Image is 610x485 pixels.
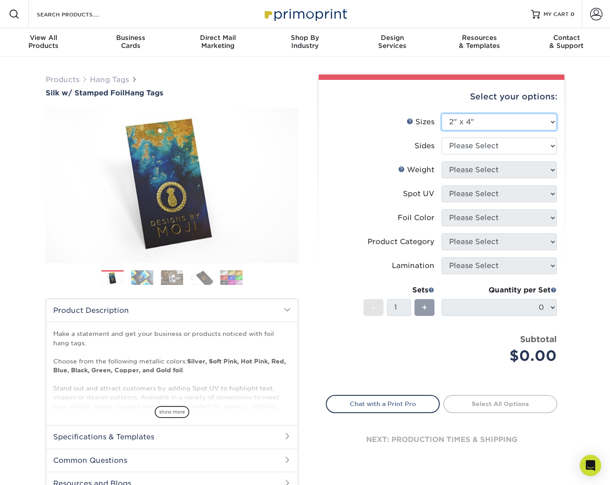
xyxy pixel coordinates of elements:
span: Business [87,34,175,42]
h2: Specifications & Templates [46,425,298,448]
span: Direct Mail [174,34,262,42]
input: SEARCH PRODUCTS..... [36,9,122,20]
h1: Hang Tags [46,89,298,97]
div: Spot UV [403,189,434,199]
img: Hang Tags 04 [191,270,213,285]
div: next: production times & shipping [326,413,557,466]
div: Weight [398,165,434,175]
a: Chat with a Print Pro [326,395,440,413]
span: Resources [436,34,523,42]
a: BusinessCards [87,28,175,57]
span: Shop By [262,34,349,42]
span: + [422,301,427,314]
a: Shop ByIndustry [262,28,349,57]
img: Hang Tags 02 [131,270,153,285]
span: Contact [523,34,610,42]
a: Hang Tags [90,75,129,84]
strong: Silver, Soft Pink, Hot Pink, Red, Blue, Black, Green, Copper, and Gold foil [53,358,286,374]
div: Sizes [407,117,434,127]
h2: Common Questions [46,449,298,472]
span: Silk w/ Stamped Foil [46,89,125,97]
div: Foil Color [398,213,434,223]
div: & Templates [436,34,523,50]
a: Direct MailMarketing [174,28,262,57]
span: MY CART [544,11,569,18]
img: Primoprint [261,4,349,24]
div: Product Category [368,237,434,247]
a: Products [46,75,79,84]
div: Sets [364,285,434,296]
img: Hang Tags 03 [161,270,183,285]
img: Hang Tags 01 [102,271,124,286]
span: 0 [571,11,575,17]
div: Select your options: [326,80,557,114]
a: Contact& Support [523,28,610,57]
div: Quantity per Set [442,285,557,296]
div: Industry [262,34,349,50]
a: Silk w/ Stamped FoilHang Tags [46,89,298,97]
div: Cards [87,34,175,50]
div: & Support [523,34,610,50]
div: Services [348,34,436,50]
div: Sides [414,141,434,151]
span: - [371,301,375,314]
a: Resources& Templates [436,28,523,57]
img: Silk w/ Stamped Foil 01 [46,98,298,273]
p: Make a statement and get your business or products noticed with foil hang tags. Choose from the f... [53,329,291,438]
strong: Subtotal [520,334,557,344]
div: Marketing [174,34,262,50]
h2: Product Description [46,299,298,322]
a: DesignServices [348,28,436,57]
span: show more [155,406,189,418]
img: Hang Tags 05 [220,270,242,285]
div: Lamination [392,260,434,271]
a: Select All Options [443,395,557,413]
div: $0.00 [448,345,557,367]
div: Open Intercom Messenger [580,455,601,476]
span: Design [348,34,436,42]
